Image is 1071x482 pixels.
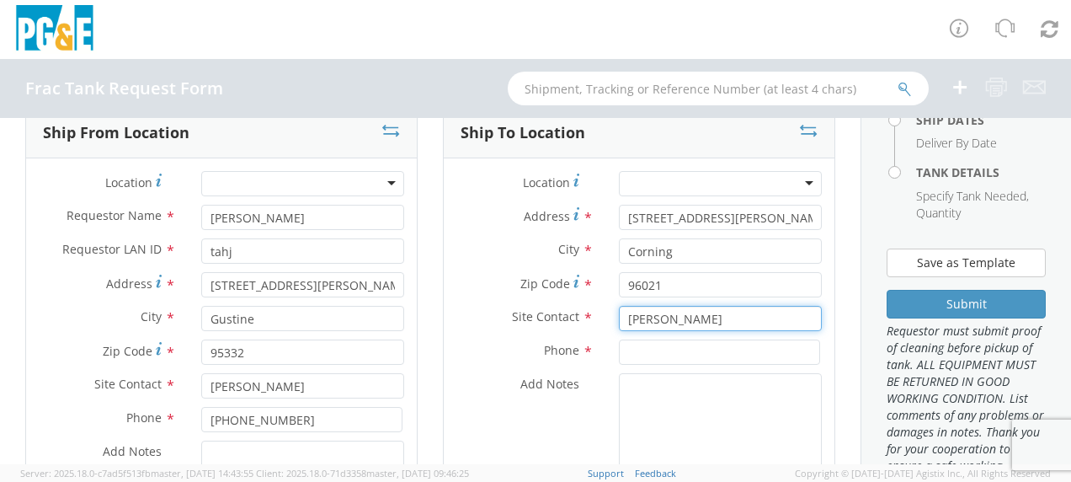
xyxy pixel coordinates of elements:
[512,308,579,324] span: Site Contact
[366,467,469,479] span: master, [DATE] 09:46:25
[62,241,162,257] span: Requestor LAN ID
[141,308,162,324] span: City
[20,467,253,479] span: Server: 2025.18.0-c7ad5f513fb
[520,376,579,392] span: Add Notes
[105,174,152,190] span: Location
[916,205,961,221] span: Quantity
[916,188,1029,205] li: ,
[916,166,1046,179] h4: Tank Details
[25,79,223,98] h4: Frac Tank Request Form
[887,290,1046,319] button: Submit
[151,467,253,479] span: master, [DATE] 14:43:55
[94,376,162,392] span: Site Contact
[13,5,97,55] img: pge-logo-06675f144f4cfa6a6814.png
[524,208,570,224] span: Address
[588,467,624,479] a: Support
[795,467,1051,480] span: Copyright © [DATE]-[DATE] Agistix Inc., All Rights Reserved
[256,467,469,479] span: Client: 2025.18.0-71d3358
[106,276,152,292] span: Address
[67,207,162,223] span: Requestor Name
[461,125,585,142] h3: Ship To Location
[508,72,929,105] input: Shipment, Tracking or Reference Number (at least 4 chars)
[43,125,189,142] h3: Ship From Location
[916,188,1026,204] span: Specify Tank Needed
[103,343,152,359] span: Zip Code
[916,135,997,151] span: Deliver By Date
[126,410,162,426] span: Phone
[520,276,570,292] span: Zip Code
[635,467,676,479] a: Feedback
[523,174,570,190] span: Location
[103,443,162,459] span: Add Notes
[544,342,579,358] span: Phone
[558,241,579,257] span: City
[887,249,1046,277] button: Save as Template
[916,114,1046,126] h4: Ship Dates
